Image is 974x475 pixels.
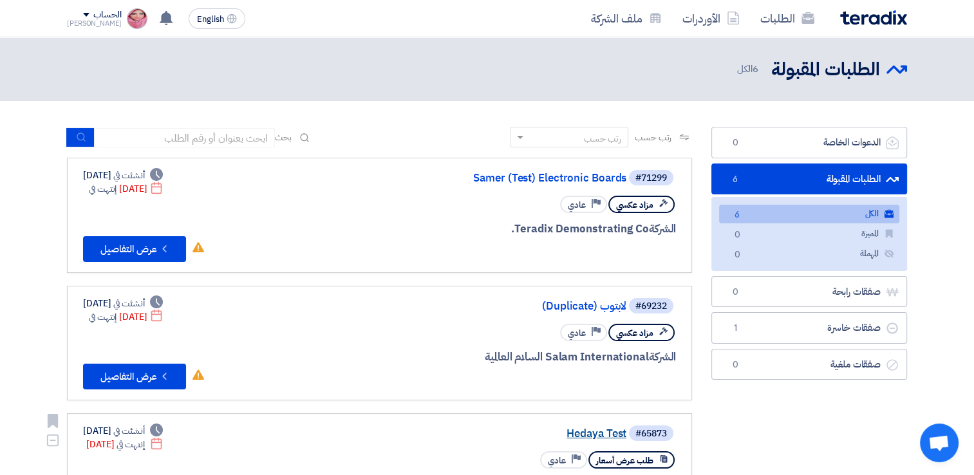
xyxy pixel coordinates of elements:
[711,312,907,344] a: صفقات خاسرة1
[83,169,163,182] div: [DATE]
[113,297,144,310] span: أنشئت في
[83,236,186,262] button: عرض التفاصيل
[635,174,667,183] div: #71299
[727,322,743,335] span: 1
[127,8,147,29] img: WhatsApp_Image__at_cbdf_1751464265789.jpg
[366,221,676,237] div: Teradix Demonstrating Co.
[89,310,117,324] span: إنتهت في
[719,205,899,223] a: الكل
[729,209,745,222] span: 6
[568,199,586,211] span: عادي
[750,3,825,33] a: الطلبات
[711,127,907,158] a: الدعوات الخاصة0
[840,10,907,25] img: Teradix logo
[86,310,147,324] span: [DATE]
[95,128,275,147] input: ابحث بعنوان أو رقم الطلب
[736,62,761,77] span: الكل
[719,245,899,263] a: المهملة
[649,349,677,365] span: الشركة
[67,20,122,27] div: [PERSON_NAME]
[672,3,750,33] a: الأوردرات
[711,276,907,308] a: صفقات رابحة0
[753,62,758,76] span: 6
[596,454,653,467] span: طلب عرض أسعار
[369,428,626,440] a: Hedaya Test
[548,454,566,467] span: عادي
[83,424,163,438] div: [DATE]
[727,359,743,371] span: 0
[727,136,743,149] span: 0
[117,438,144,451] span: إنتهت في
[584,132,621,145] div: رتب حسب
[86,438,163,451] div: [DATE]
[729,248,745,262] span: 0
[635,302,667,311] div: #69232
[369,172,626,184] a: Samer (Test) Electronic Boards
[649,221,677,237] span: الشركة
[635,429,667,438] div: #65873
[197,15,224,24] span: English
[616,327,653,339] span: مزاد عكسي
[581,3,672,33] a: ملف الشركة
[275,131,292,144] span: بحث
[83,297,163,310] div: [DATE]
[635,131,671,144] span: رتب حسب
[729,228,745,242] span: 0
[920,424,959,462] div: Open chat
[568,327,586,339] span: عادي
[727,173,743,186] span: 6
[113,424,144,438] span: أنشئت في
[83,364,186,389] button: عرض التفاصيل
[113,169,144,182] span: أنشئت في
[727,286,743,299] span: 0
[719,225,899,243] a: المميزة
[366,349,676,366] div: Salam International السلام العالمية
[369,301,626,312] a: (Duplicate) لابتوب
[711,349,907,380] a: صفقات ملغية0
[616,199,653,211] span: مزاد عكسي
[189,8,245,29] button: English
[89,182,117,196] span: إنتهت في
[711,163,907,195] a: الطلبات المقبولة6
[771,57,880,82] h2: الطلبات المقبولة
[93,10,121,21] div: الحساب
[86,182,147,196] span: [DATE]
